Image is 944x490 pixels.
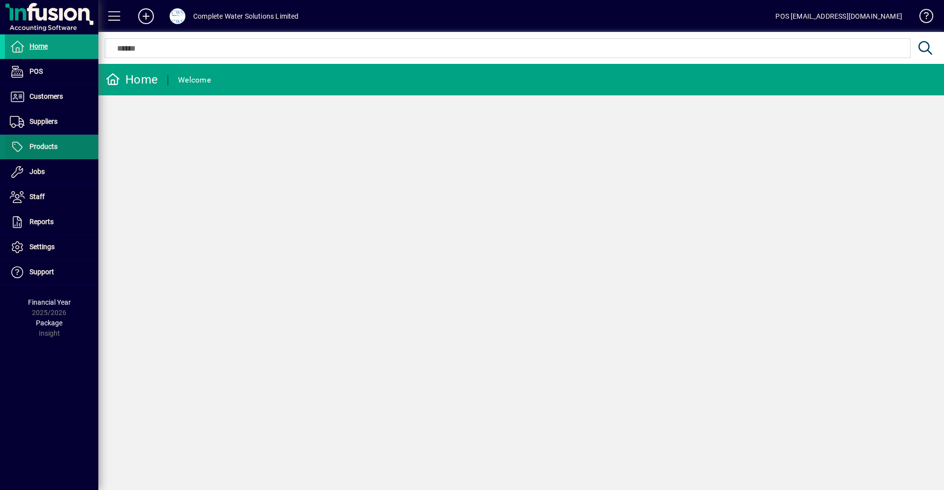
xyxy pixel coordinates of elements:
[5,85,98,109] a: Customers
[5,135,98,159] a: Products
[29,218,54,226] span: Reports
[28,298,71,306] span: Financial Year
[29,193,45,201] span: Staff
[5,235,98,259] a: Settings
[29,268,54,276] span: Support
[178,72,211,88] div: Welcome
[29,92,63,100] span: Customers
[130,7,162,25] button: Add
[29,42,48,50] span: Home
[193,8,299,24] div: Complete Water Solutions Limited
[36,319,62,327] span: Package
[5,185,98,209] a: Staff
[912,2,932,34] a: Knowledge Base
[5,260,98,285] a: Support
[29,243,55,251] span: Settings
[5,160,98,184] a: Jobs
[29,117,58,125] span: Suppliers
[5,110,98,134] a: Suppliers
[29,168,45,175] span: Jobs
[29,143,58,150] span: Products
[775,8,902,24] div: POS [EMAIL_ADDRESS][DOMAIN_NAME]
[106,72,158,87] div: Home
[162,7,193,25] button: Profile
[29,67,43,75] span: POS
[5,59,98,84] a: POS
[5,210,98,234] a: Reports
